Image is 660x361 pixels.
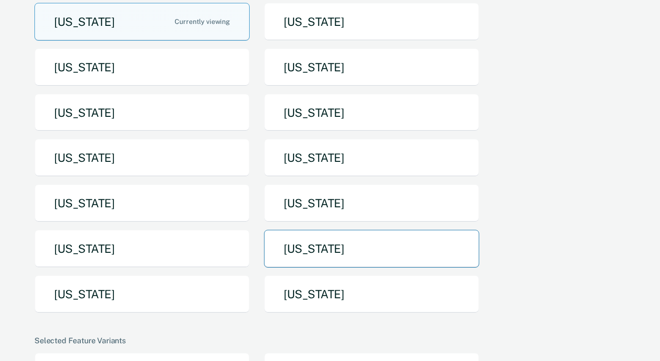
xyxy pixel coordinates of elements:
button: [US_STATE] [264,275,479,313]
button: [US_STATE] [264,3,479,41]
button: [US_STATE] [34,184,250,222]
button: [US_STATE] [264,48,479,86]
button: [US_STATE] [34,48,250,86]
button: [US_STATE] [34,139,250,177]
button: [US_STATE] [264,139,479,177]
button: [US_STATE] [264,230,479,268]
div: Selected Feature Variants [34,336,622,345]
button: [US_STATE] [34,94,250,132]
button: [US_STATE] [34,275,250,313]
button: [US_STATE] [264,94,479,132]
button: [US_STATE] [34,230,250,268]
button: [US_STATE] [34,3,250,41]
button: [US_STATE] [264,184,479,222]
